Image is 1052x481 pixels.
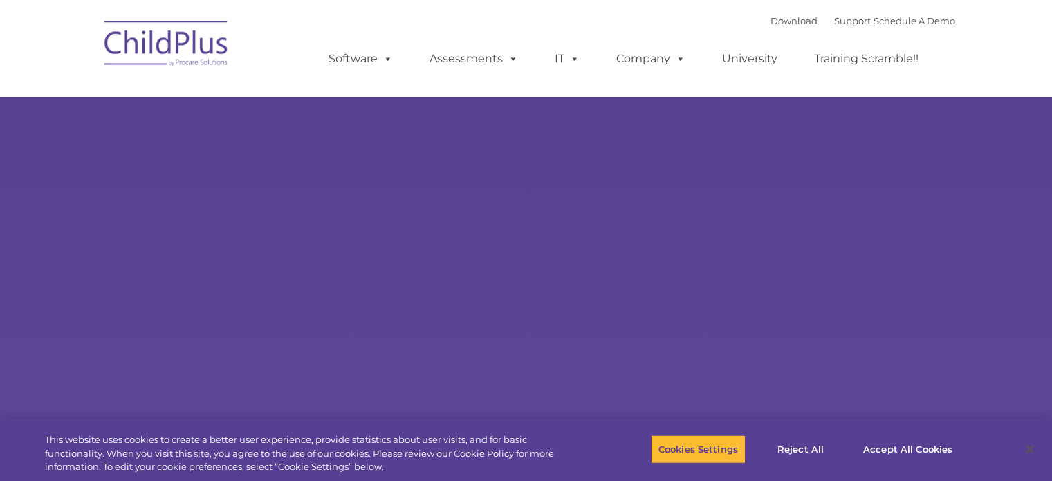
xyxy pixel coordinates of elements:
[45,433,579,474] div: This website uses cookies to create a better user experience, provide statistics about user visit...
[874,15,955,26] a: Schedule A Demo
[770,15,955,26] font: |
[98,11,236,80] img: ChildPlus by Procare Solutions
[416,45,532,73] a: Assessments
[856,435,960,464] button: Accept All Cookies
[651,435,746,464] button: Cookies Settings
[834,15,871,26] a: Support
[315,45,407,73] a: Software
[770,15,818,26] a: Download
[541,45,593,73] a: IT
[800,45,932,73] a: Training Scramble!!
[708,45,791,73] a: University
[757,435,844,464] button: Reject All
[602,45,699,73] a: Company
[1015,434,1045,464] button: Close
